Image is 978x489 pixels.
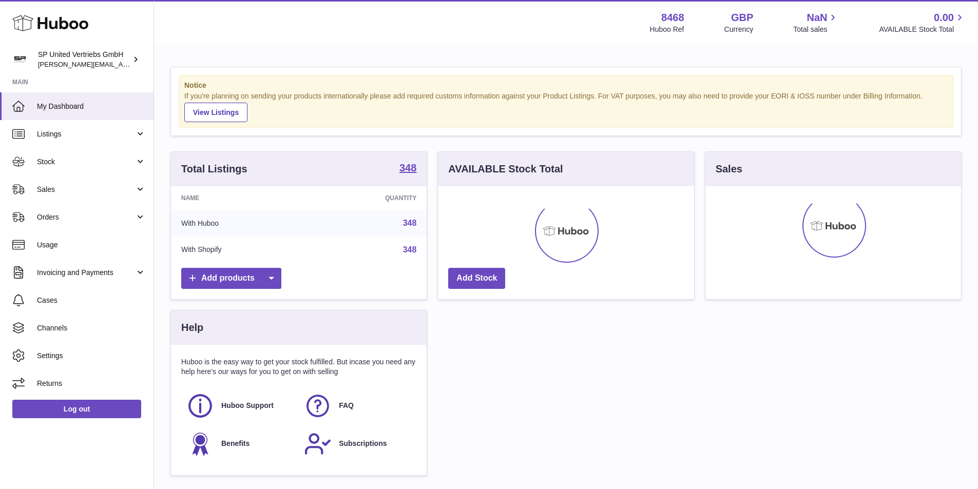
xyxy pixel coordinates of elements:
span: Settings [37,351,146,361]
td: With Huboo [171,210,309,237]
div: SP United Vertriebs GmbH [38,50,130,69]
p: Huboo is the easy way to get your stock fulfilled. But incase you need any help here's our ways f... [181,357,416,377]
h3: AVAILABLE Stock Total [448,162,563,176]
th: Name [171,186,309,210]
a: View Listings [184,103,247,122]
a: Add products [181,268,281,289]
h3: Total Listings [181,162,247,176]
span: Usage [37,240,146,250]
span: Total sales [793,25,839,34]
a: Log out [12,400,141,418]
a: 348 [403,219,417,227]
span: Returns [37,379,146,388]
img: tim@sp-united.com [12,52,28,67]
span: Invoicing and Payments [37,268,135,278]
a: 348 [399,163,416,175]
h3: Help [181,321,203,335]
span: 0.00 [934,11,954,25]
span: Channels [37,323,146,333]
a: Add Stock [448,268,505,289]
span: NaN [807,11,827,25]
a: FAQ [304,392,411,420]
strong: Notice [184,81,948,90]
th: Quantity [309,186,427,210]
span: Sales [37,185,135,194]
span: AVAILABLE Stock Total [879,25,966,34]
span: Huboo Support [221,401,274,410]
span: FAQ [339,401,354,410]
span: My Dashboard [37,102,146,111]
a: Subscriptions [304,430,411,458]
h3: Sales [716,162,742,176]
a: NaN Total sales [793,11,839,34]
a: Huboo Support [186,392,294,420]
span: [PERSON_NAME][EMAIL_ADDRESS][DOMAIN_NAME] [38,60,206,68]
td: With Shopify [171,237,309,263]
div: Currency [724,25,754,34]
span: Subscriptions [339,439,387,448]
span: Benefits [221,439,250,448]
a: 348 [403,245,417,254]
div: Huboo Ref [650,25,684,34]
div: If you're planning on sending your products internationally please add required customs informati... [184,91,948,122]
strong: 348 [399,163,416,173]
strong: GBP [731,11,753,25]
span: Stock [37,157,135,167]
a: 0.00 AVAILABLE Stock Total [879,11,966,34]
span: Orders [37,212,135,222]
a: Benefits [186,430,294,458]
span: Cases [37,296,146,305]
span: Listings [37,129,135,139]
strong: 8468 [661,11,684,25]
